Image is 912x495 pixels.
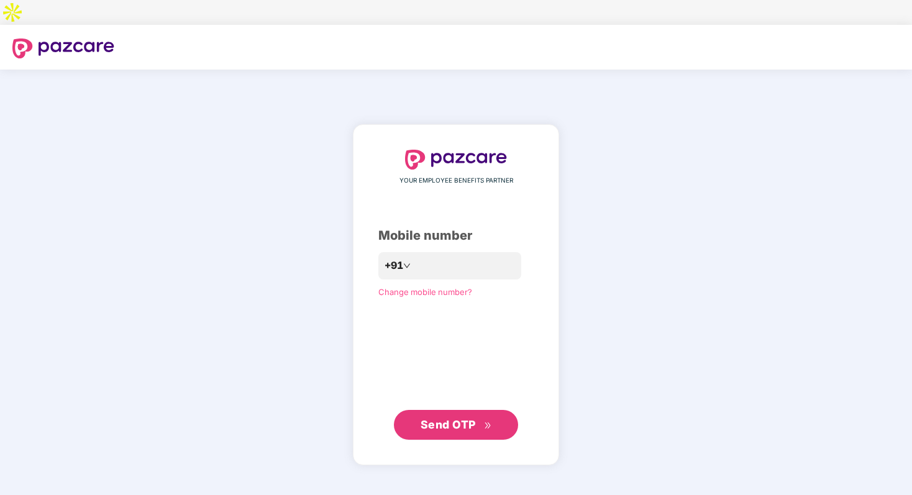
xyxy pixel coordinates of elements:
[399,176,513,186] span: YOUR EMPLOYEE BENEFITS PARTNER
[405,150,507,170] img: logo
[385,258,403,273] span: +91
[378,287,472,297] a: Change mobile number?
[12,39,114,58] img: logo
[403,262,411,270] span: down
[378,226,534,245] div: Mobile number
[394,410,518,440] button: Send OTPdouble-right
[421,418,476,431] span: Send OTP
[484,422,492,430] span: double-right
